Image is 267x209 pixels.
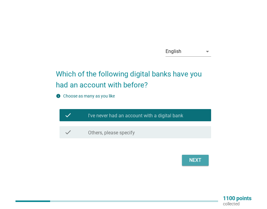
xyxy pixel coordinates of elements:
[56,62,211,90] h2: Which of the following digital banks have you had an account with before?
[187,157,204,164] div: Next
[223,201,252,207] p: collected
[88,113,183,119] label: I've never had an account with a digital bank
[182,155,209,166] button: Next
[64,129,72,136] i: check
[223,196,252,201] p: 1100 points
[88,130,135,136] label: Others, please specify
[56,94,61,98] i: info
[166,49,181,54] div: English
[63,94,115,98] label: Choose as many as you like
[204,48,211,55] i: arrow_drop_down
[64,112,72,119] i: check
